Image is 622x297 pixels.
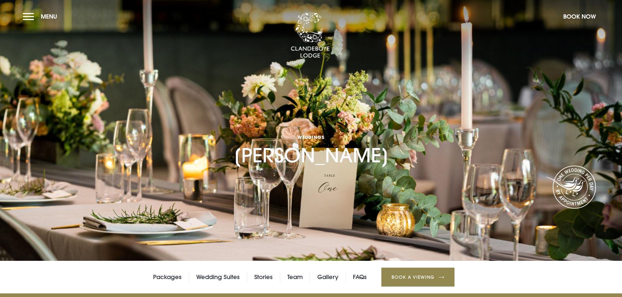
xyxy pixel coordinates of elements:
[41,13,57,20] span: Menu
[153,272,182,282] a: Packages
[233,97,389,167] h1: [PERSON_NAME]
[254,272,273,282] a: Stories
[353,272,367,282] a: FAQs
[560,9,599,23] button: Book Now
[291,13,330,58] img: Clandeboye Lodge
[287,272,303,282] a: Team
[317,272,338,282] a: Gallery
[381,268,455,287] a: Book a Viewing
[23,9,60,23] button: Menu
[233,134,389,140] span: Weddings
[196,272,240,282] a: Wedding Suites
